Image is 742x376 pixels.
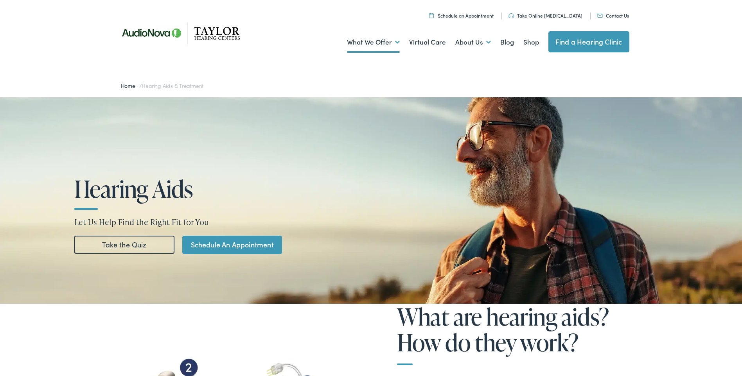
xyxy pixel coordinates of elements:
a: Contact Us [597,12,629,19]
h2: What are hearing aids? How do they work? [397,304,629,365]
img: utility icon [597,14,603,18]
span: Hearing Aids & Treatment [142,82,203,90]
a: What We Offer [347,28,400,57]
a: Schedule An Appointment [182,236,282,254]
a: Shop [523,28,539,57]
a: Virtual Care [409,28,446,57]
h1: Hearing Aids [74,176,312,202]
a: Blog [500,28,514,57]
p: Let Us Help Find the Right Fit for You [74,216,668,228]
a: Take Online [MEDICAL_DATA] [508,12,582,19]
img: utility icon [508,13,514,18]
span: / [121,82,204,90]
a: Take the Quiz [74,236,174,254]
a: About Us [455,28,491,57]
img: utility icon [429,13,434,18]
a: Schedule an Appointment [429,12,494,19]
a: Home [121,82,139,90]
a: Find a Hearing Clinic [548,31,629,52]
